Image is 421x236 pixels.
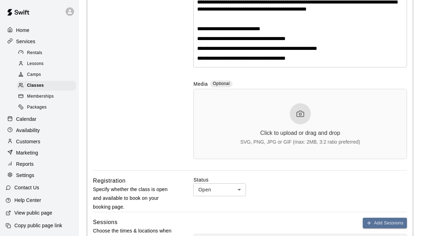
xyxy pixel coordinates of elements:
div: Camps [17,70,76,80]
span: Classes [27,82,44,89]
a: Calendar [6,114,73,124]
span: Optional [213,81,230,86]
span: Memberships [27,93,54,100]
label: Status [193,176,407,183]
p: Home [16,27,29,34]
p: Availability [16,127,40,134]
span: Packages [27,104,47,111]
span: Lessons [27,60,44,67]
div: Rentals [17,48,76,58]
a: Services [6,36,73,47]
a: Customers [6,136,73,147]
p: Help Center [14,197,41,204]
p: Reports [16,160,34,168]
div: SVG, PNG, JPG or GIF (max: 2MB, 3:2 ratio preferred) [240,139,360,145]
span: Camps [27,71,41,78]
div: Open [193,183,246,196]
a: Home [6,25,73,35]
div: Packages [17,103,76,112]
p: Calendar [16,116,36,123]
p: View public page [14,209,52,216]
a: Camps [17,70,79,80]
a: Rentals [17,47,79,58]
p: Contact Us [14,184,39,191]
a: Settings [6,170,73,181]
label: Media [193,80,208,88]
p: Customers [16,138,40,145]
div: Memberships [17,92,76,101]
p: Specify whether the class is open and available to book on your booking page. [93,185,175,212]
p: Marketing [16,149,38,156]
a: Lessons [17,58,79,69]
h6: Sessions [93,218,118,227]
a: Classes [17,80,79,91]
p: Services [16,38,35,45]
a: Availability [6,125,73,136]
a: Packages [17,102,79,113]
a: Marketing [6,147,73,158]
h6: Registration [93,176,126,185]
button: Add Sessions [363,218,407,229]
a: Memberships [17,91,79,102]
a: Reports [6,159,73,169]
span: Rentals [27,50,42,57]
div: Classes [17,81,76,91]
div: Lessons [17,59,76,69]
p: Copy public page link [14,222,62,229]
p: Settings [16,172,34,179]
div: Click to upload or drag and drop [260,130,340,136]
